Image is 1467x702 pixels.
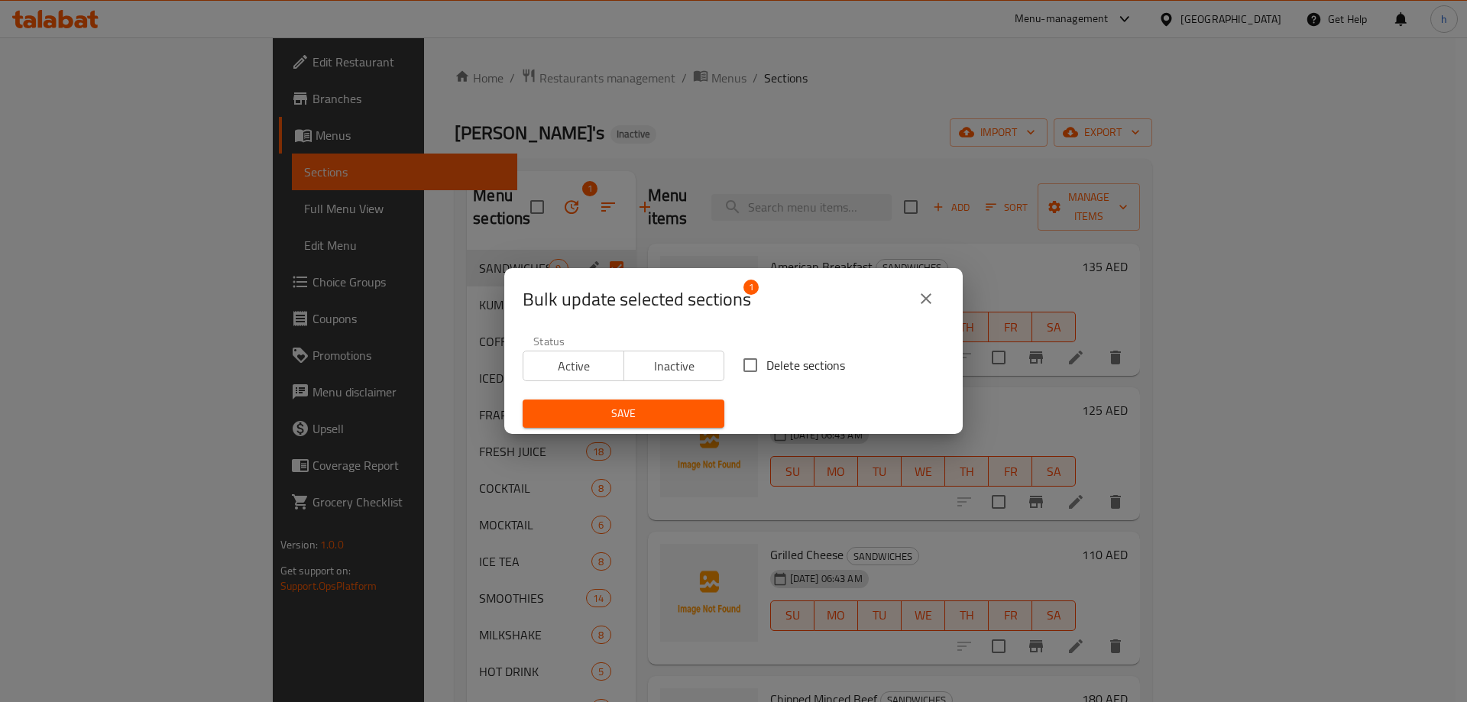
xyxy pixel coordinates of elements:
span: Delete sections [766,356,845,374]
span: Active [529,355,618,377]
button: Active [523,351,624,381]
span: Save [535,404,712,423]
span: 1 [743,280,759,295]
button: close [908,280,944,317]
button: Inactive [623,351,725,381]
span: Selected section count [523,287,751,312]
span: Inactive [630,355,719,377]
button: Save [523,400,724,428]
